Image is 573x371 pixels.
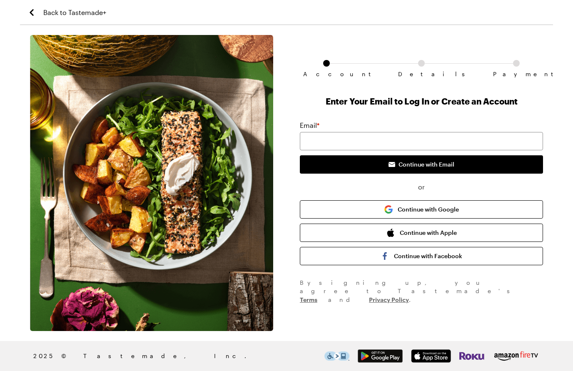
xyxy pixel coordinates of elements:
button: Continue with Apple [300,224,543,242]
button: Continue with Email [300,155,543,174]
img: Roku [459,349,484,363]
span: Details [398,71,445,77]
h1: Enter Your Email to Log In or Create an Account [300,95,543,107]
label: Email [300,120,319,130]
span: or [300,182,543,192]
ol: Subscription checkout form navigation [300,60,543,71]
span: 2025 © Tastemade, Inc. [33,351,324,361]
img: Amazon Fire TV [493,349,540,363]
a: Terms [300,295,317,303]
span: Account [303,71,350,77]
img: This icon serves as a link to download the Level Access assistive technology app for individuals ... [324,351,349,361]
button: Continue with Facebook [300,247,543,265]
span: Continue with Email [399,160,454,169]
span: Back to Tastemade+ [43,7,106,17]
img: App Store [411,349,451,363]
button: Continue with Google [300,200,543,219]
a: Privacy Policy [369,295,409,303]
span: Payment [493,71,540,77]
img: Google Play [358,349,403,363]
div: By signing up , you agree to Tastemade's and . [300,279,543,304]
